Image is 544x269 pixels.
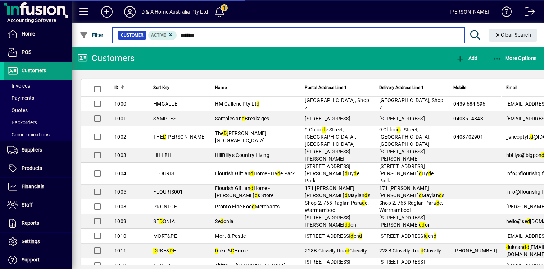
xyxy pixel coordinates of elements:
[456,55,477,61] span: Add
[114,134,126,140] span: 1002
[215,84,296,92] div: Name
[22,238,40,244] span: Settings
[4,43,72,61] a: POS
[242,116,245,121] em: d
[379,185,445,198] span: 171 [PERSON_NAME] [PERSON_NAME] Maylan s
[345,193,348,198] em: d
[250,171,253,176] em: d
[434,233,436,239] em: d
[379,233,436,239] span: [STREET_ADDRESS] en
[379,149,425,162] span: [STREET_ADDRESS][PERSON_NAME]
[519,1,535,25] a: Logout
[379,97,444,110] span: [GEOGRAPHIC_DATA], Shop 7
[118,5,141,18] button: Profile
[345,222,348,228] em: d
[22,257,40,263] span: Support
[153,84,169,92] span: Sort Key
[4,80,72,92] a: Invoices
[322,127,325,133] em: d
[453,116,483,121] span: 0403614843
[153,134,206,140] span: THE [PERSON_NAME]
[7,107,28,113] span: Quotes
[215,152,269,158] span: HillBilly's Country Living
[305,149,350,162] span: [STREET_ADDRESS][PERSON_NAME]
[4,92,72,104] a: Payments
[215,116,269,121] span: Samples an Breakages
[421,248,423,254] em: d
[22,184,44,189] span: Financials
[22,220,39,226] span: Reports
[215,171,295,176] span: Flourish Gift an Home - Hy e Park
[359,233,362,239] em: d
[114,101,126,107] span: 1000
[348,222,350,228] em: d
[78,29,105,42] button: Filter
[305,215,356,228] span: [STREET_ADDRESS][PERSON_NAME] on
[305,233,362,239] span: [STREET_ADDRESS] en
[419,222,422,228] em: d
[114,248,126,254] span: 1011
[453,84,497,92] div: Mobile
[379,215,431,228] span: [STREET_ADDRESS][PERSON_NAME] on
[4,233,72,251] a: Settings
[95,5,118,18] button: Add
[345,171,348,176] em: d
[215,101,259,107] span: HM Gallerie Pty Lt
[153,189,183,195] span: FLOURIS001
[379,127,431,147] span: 9 Chlori e Street, [GEOGRAPHIC_DATA], [GEOGRAPHIC_DATA]
[527,218,530,224] em: d
[4,25,72,43] a: Home
[215,84,227,92] span: Name
[153,152,172,158] span: HILLBIL
[4,129,72,141] a: Communications
[453,248,497,254] span: [PHONE_NUMBER]
[215,263,286,268] span: Thirty16 [GEOGRAPHIC_DATA]
[215,130,266,143] span: The [PERSON_NAME] [GEOGRAPHIC_DATA]
[22,147,42,153] span: Suppliers
[7,95,34,101] span: Payments
[305,185,370,198] span: 171 [PERSON_NAME] [PERSON_NAME] Maylan s
[4,251,72,269] a: Support
[153,171,174,176] span: FLOURIS
[80,32,104,38] span: Filter
[454,52,479,65] button: Add
[114,84,118,92] span: ID
[489,29,537,42] button: Clear
[428,171,431,176] em: d
[153,116,176,121] span: SAMPLES
[215,248,218,254] em: D
[252,204,255,209] em: d
[231,248,234,254] em: D
[141,6,208,18] div: D & A Home Australia Pty Ltd
[422,222,425,228] em: d
[114,204,126,209] span: 1008
[453,84,466,92] span: Mobile
[114,84,126,92] div: ID
[22,165,42,171] span: Products
[114,171,126,176] span: 1004
[436,200,439,206] em: d
[151,33,166,38] span: Active
[114,152,126,158] span: 1003
[491,52,539,65] button: More Options
[419,171,422,176] em: d
[346,248,349,254] em: d
[397,127,400,133] em: d
[277,171,280,176] em: d
[114,218,126,224] span: 1009
[506,244,509,250] em: d
[495,32,531,38] span: Clear Search
[22,202,33,208] span: Staff
[530,134,533,140] em: d
[4,214,72,232] a: Reports
[114,116,126,121] span: 1001
[215,218,234,224] span: Se onia
[153,101,177,107] span: HMGALLE
[379,200,443,213] span: Shop 2, 765 Raglan Para e, Warrnambool
[439,193,442,198] em: d
[379,84,424,92] span: Delivery Address Line 1
[526,244,529,250] em: d
[153,233,177,239] span: MORT&PE
[4,178,72,196] a: Financials
[7,132,50,138] span: Communications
